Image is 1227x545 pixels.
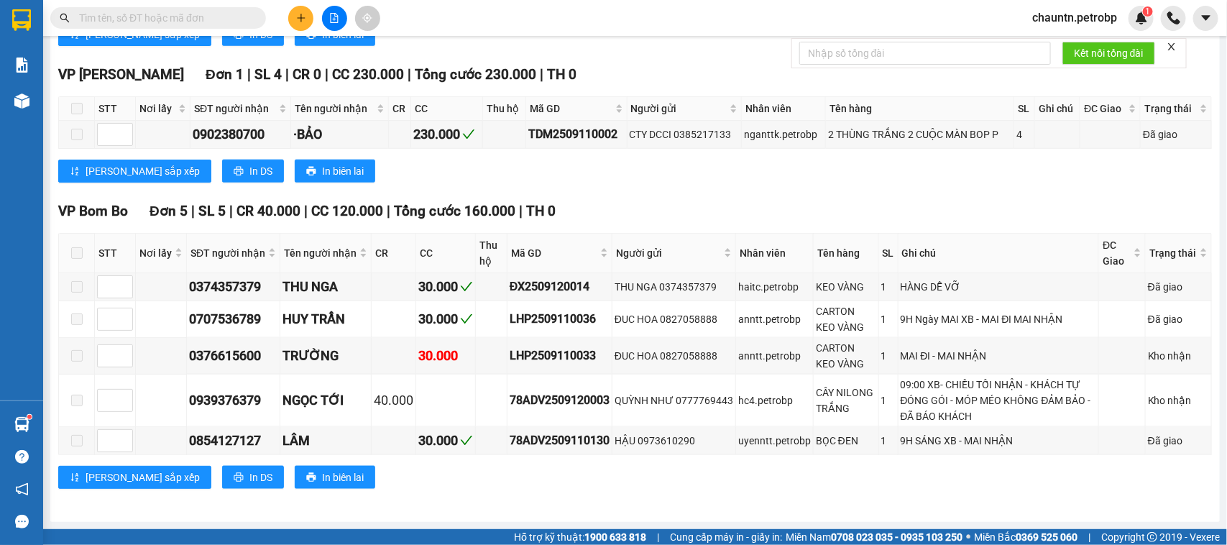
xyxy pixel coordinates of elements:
[507,338,612,375] td: LHP2509110033
[507,273,612,301] td: ĐX2509120014
[816,433,876,449] div: BỌC ĐEN
[79,10,249,26] input: Tìm tên, số ĐT hoặc mã đơn
[322,470,364,485] span: In biên lai
[280,301,372,338] td: HUY TRẦN
[462,128,475,141] span: check
[329,13,339,23] span: file-add
[58,66,184,83] span: VP [PERSON_NAME]
[1016,127,1032,142] div: 4
[190,245,265,261] span: SĐT người nhận
[1167,12,1180,24] img: phone-icon
[507,301,612,338] td: LHP2509110036
[816,279,876,295] div: KEO VÀNG
[187,301,280,338] td: 0707536789
[293,66,321,83] span: CR 0
[295,466,375,489] button: printerIn biên lai
[70,166,80,178] span: sort-ascending
[1103,237,1131,269] span: ĐC Giao
[249,470,272,485] span: In DS
[510,431,610,449] div: 78ADV2509110130
[229,203,233,219] span: |
[295,160,375,183] button: printerIn biên lai
[881,433,896,449] div: 1
[831,531,962,543] strong: 0708 023 035 - 0935 103 250
[526,121,628,149] td: TDM2509110002
[193,124,288,145] div: 0902380700
[280,338,372,375] td: TRƯỜNG
[325,66,328,83] span: |
[14,58,29,73] img: solution-icon
[530,101,612,116] span: Mã GD
[901,377,1097,424] div: 09:00 XB- CHIỀU TỐI NHẬN - KHÁCH TỰ ĐÓNG GÓI - MÓP MÉO KHÔNG ĐẢM BẢO - ĐÃ BÁO KHÁCH
[418,277,473,297] div: 30.000
[901,311,1097,327] div: 9H Ngày MAI XB - MAI ĐI MAI NHẬN
[282,277,369,297] div: THU NGA
[519,203,523,219] span: |
[1149,245,1197,261] span: Trạng thái
[285,66,289,83] span: |
[670,529,782,545] span: Cung cấp máy in - giấy in:
[280,273,372,301] td: THU NGA
[744,127,823,142] div: nganttk.petrobp
[616,245,721,261] span: Người gửi
[1084,101,1126,116] span: ĐC Giao
[12,9,31,31] img: logo-vxr
[881,393,896,408] div: 1
[615,311,733,327] div: ĐUC HOA 0827058888
[282,346,369,366] div: TRƯỜNG
[510,310,610,328] div: LHP2509110036
[1148,393,1209,408] div: Kho nhận
[187,375,280,427] td: 0939376379
[738,311,811,327] div: anntt.petrobp
[879,234,899,273] th: SL
[139,245,172,261] span: Nơi lấy
[799,42,1051,65] input: Nhập số tổng đài
[282,309,369,329] div: HUY TRẦN
[1035,97,1080,121] th: Ghi chú
[189,431,277,451] div: 0854127127
[15,482,29,496] span: notification
[194,101,276,116] span: SĐT người nhận
[1014,97,1035,121] th: SL
[332,66,404,83] span: CC 230.000
[615,279,733,295] div: THU NGA 0374357379
[1193,6,1218,31] button: caret-down
[288,6,313,31] button: plus
[415,66,536,83] span: Tổng cước 230.000
[306,472,316,484] span: printer
[60,13,70,23] span: search
[615,393,733,408] div: QUỲNH NHƯ 0777769443
[189,390,277,411] div: 0939376379
[483,97,526,121] th: Thu hộ
[974,529,1077,545] span: Miền Bắc
[14,417,29,432] img: warehouse-icon
[881,311,896,327] div: 1
[15,515,29,528] span: message
[510,391,610,409] div: 78ADV2509120003
[282,431,369,451] div: LÂM
[416,234,476,273] th: CC
[514,529,646,545] span: Hỗ trợ kỹ thuật:
[187,427,280,455] td: 0854127127
[296,13,306,23] span: plus
[615,348,733,364] div: ĐUC HOA 0827058888
[322,6,347,31] button: file-add
[511,245,597,261] span: Mã GD
[374,390,413,411] div: 40.000
[1167,42,1177,52] span: close
[14,93,29,109] img: warehouse-icon
[322,163,364,179] span: In biên lai
[58,160,211,183] button: sort-ascending[PERSON_NAME] sắp xếp
[828,127,1011,142] div: 2 THÙNG TRẮNG 2 CUỘC MÀN BOP P
[234,472,244,484] span: printer
[280,375,372,427] td: NGỌC TỚI
[222,160,284,183] button: printerIn DS
[1145,6,1150,17] span: 1
[70,472,80,484] span: sort-ascending
[58,466,211,489] button: sort-ascending[PERSON_NAME] sắp xếp
[540,66,543,83] span: |
[190,121,291,149] td: 0902380700
[291,121,389,149] td: ·BẢO
[1148,279,1209,295] div: Đã giao
[1021,9,1129,27] span: chauntn.petrobp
